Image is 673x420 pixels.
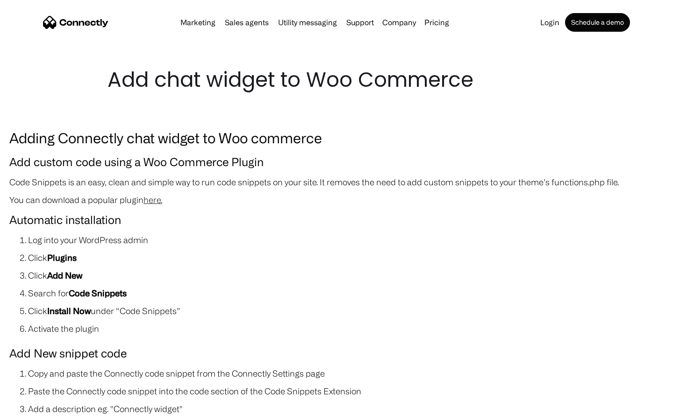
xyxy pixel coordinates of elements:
[177,19,219,26] a: Marketing
[221,19,272,26] a: Sales agents
[28,287,664,300] li: Search for
[274,19,341,26] a: Utility messaging
[28,385,664,398] li: Paste the Connectly code snippet into the code section of the Code Snippets Extension
[9,153,664,171] h4: Add custom code using a Woo Commerce Plugin
[9,127,664,148] h3: Adding Connectly chat widget to Woo commerce
[47,253,77,262] strong: Plugins
[28,304,664,317] li: Click under “Code Snippets”
[28,322,664,335] li: Activate the plugin
[47,271,82,280] strong: Add New
[9,175,664,189] p: Code Snippets is an easy, clean and simple way to run code snippets on your site. It removes the ...
[28,402,664,415] li: Add a description eg. "Connectly widget"
[28,269,664,282] li: Click
[28,251,664,264] li: Click
[537,19,563,26] a: Login
[9,344,664,362] h4: Add New snippet code
[143,195,162,204] a: here.
[9,193,664,206] p: You can download a popular plugin
[382,16,416,29] div: Company
[19,404,56,417] ul: Language list
[69,288,127,298] strong: Code Snippets
[9,211,664,229] h4: Automatic installation
[28,367,664,380] li: Copy and paste the Connectly code snippet from the Connectly Settings page
[9,404,56,417] aside: Language selected: English
[28,233,664,246] li: Log into your WordPress admin
[421,19,453,26] a: Pricing
[565,13,630,32] a: Schedule a demo
[343,19,378,26] a: Support
[47,306,91,315] strong: Install Now
[107,65,566,94] h1: Add chat widget to Woo Commerce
